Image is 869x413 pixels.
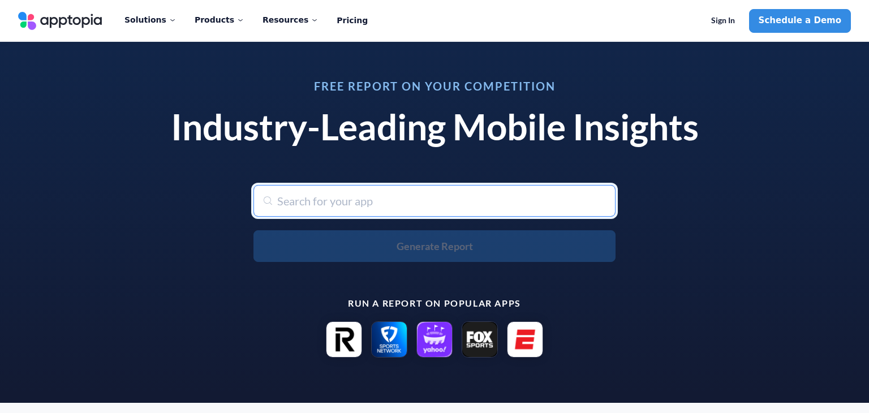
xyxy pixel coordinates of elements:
img: Yahoo Sports: Scores and News icon [416,321,453,358]
img: Revolut: Send, spend and save icon [326,321,362,358]
img: FOX Sports: Watch Live Games icon [462,321,498,358]
a: Schedule a Demo [749,9,851,33]
div: Solutions [124,8,177,32]
div: Resources [263,8,319,32]
h3: Free Report on Your Competition [157,80,712,92]
img: ESPN: Live Sports & Scores icon [507,321,543,358]
p: Run a report on popular apps [157,298,712,308]
h1: Industry-Leading Mobile Insights [157,105,712,149]
span: Sign In [711,16,735,25]
img: FanDuel Sports Network icon [371,321,407,358]
div: Products [195,8,244,32]
a: Pricing [337,9,368,33]
a: Sign In [702,9,745,33]
input: Search for your app [253,185,616,217]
